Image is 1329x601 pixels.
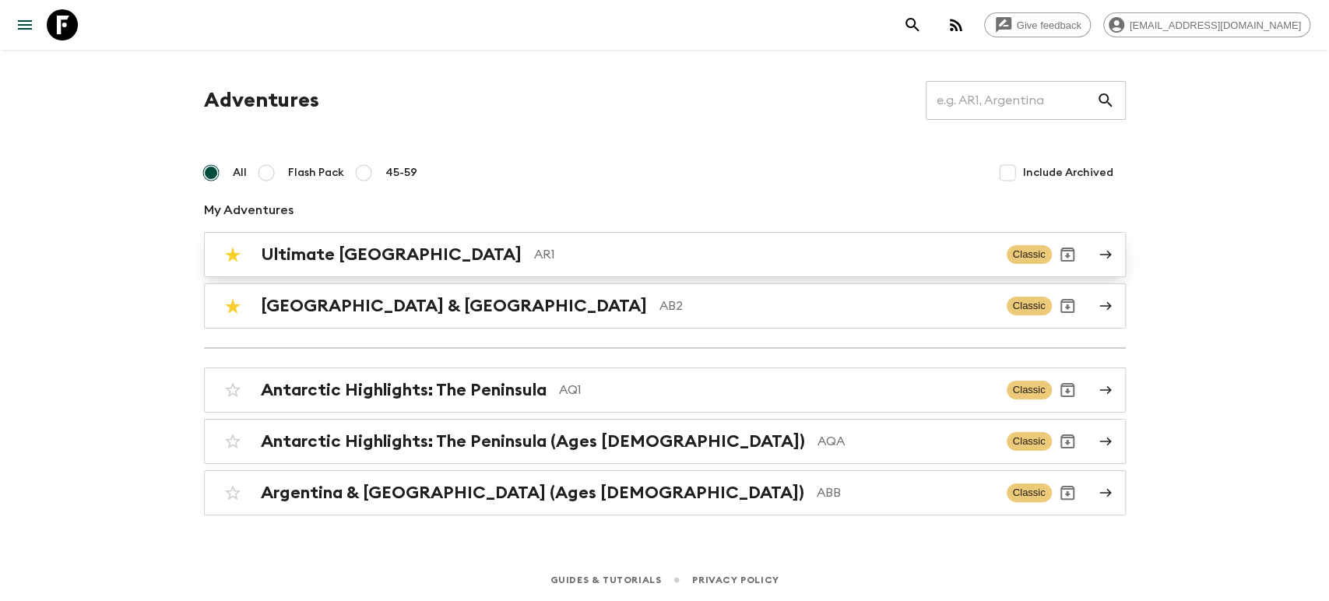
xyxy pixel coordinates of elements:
[550,571,661,589] a: Guides & Tutorials
[233,165,247,181] span: All
[1052,374,1083,406] button: Archive
[1007,483,1052,502] span: Classic
[1008,19,1090,31] span: Give feedback
[1007,245,1052,264] span: Classic
[261,244,522,265] h2: Ultimate [GEOGRAPHIC_DATA]
[204,419,1126,464] a: Antarctic Highlights: The Peninsula (Ages [DEMOGRAPHIC_DATA])AQAClassicArchive
[1007,381,1052,399] span: Classic
[204,470,1126,515] a: Argentina & [GEOGRAPHIC_DATA] (Ages [DEMOGRAPHIC_DATA])ABBClassicArchive
[897,9,928,40] button: search adventures
[1052,239,1083,270] button: Archive
[1052,477,1083,508] button: Archive
[1052,290,1083,322] button: Archive
[559,381,994,399] p: AQ1
[261,483,804,503] h2: Argentina & [GEOGRAPHIC_DATA] (Ages [DEMOGRAPHIC_DATA])
[1023,165,1113,181] span: Include Archived
[659,297,994,315] p: AB2
[1121,19,1310,31] span: [EMAIL_ADDRESS][DOMAIN_NAME]
[204,367,1126,413] a: Antarctic Highlights: The PeninsulaAQ1ClassicArchive
[984,12,1091,37] a: Give feedback
[288,165,344,181] span: Flash Pack
[1007,432,1052,451] span: Classic
[261,296,647,316] h2: [GEOGRAPHIC_DATA] & [GEOGRAPHIC_DATA]
[204,283,1126,329] a: [GEOGRAPHIC_DATA] & [GEOGRAPHIC_DATA]AB2ClassicArchive
[385,165,417,181] span: 45-59
[1103,12,1310,37] div: [EMAIL_ADDRESS][DOMAIN_NAME]
[1052,426,1083,457] button: Archive
[1007,297,1052,315] span: Classic
[204,201,1126,220] p: My Adventures
[261,380,547,400] h2: Antarctic Highlights: The Peninsula
[204,232,1126,277] a: Ultimate [GEOGRAPHIC_DATA]AR1ClassicArchive
[817,483,994,502] p: ABB
[261,431,805,452] h2: Antarctic Highlights: The Peninsula (Ages [DEMOGRAPHIC_DATA])
[817,432,994,451] p: AQA
[9,9,40,40] button: menu
[204,85,319,116] h1: Adventures
[534,245,994,264] p: AR1
[692,571,779,589] a: Privacy Policy
[926,79,1096,122] input: e.g. AR1, Argentina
